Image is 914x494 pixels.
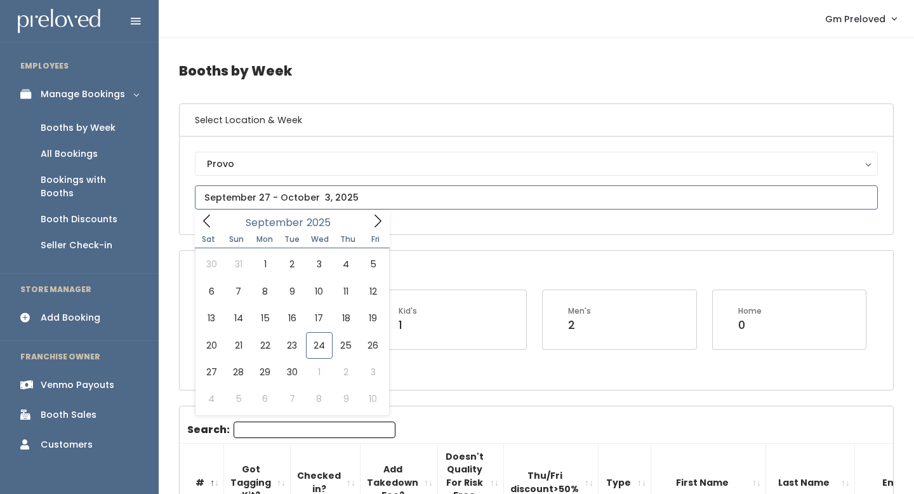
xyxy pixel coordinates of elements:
span: September 19, 2025 [359,305,386,331]
label: Search: [187,422,395,438]
div: 1 [399,317,417,333]
div: Booths by Week [41,121,116,135]
span: August 31, 2025 [225,251,251,277]
div: 2 [568,317,591,333]
div: Venmo Payouts [41,378,114,392]
span: October 9, 2025 [333,385,359,412]
span: September 18, 2025 [333,305,359,331]
h4: Booths by Week [179,53,894,88]
span: September [246,218,303,228]
div: Booth Sales [41,408,96,422]
div: Bookings with Booths [41,173,138,200]
span: September 15, 2025 [252,305,279,331]
span: September 7, 2025 [225,278,251,305]
span: September 8, 2025 [252,278,279,305]
span: Sun [223,236,251,243]
span: Gm Preloved [825,12,885,26]
span: October 5, 2025 [225,385,251,412]
span: October 8, 2025 [306,385,333,412]
span: September 9, 2025 [279,278,305,305]
span: October 2, 2025 [333,359,359,385]
span: September 21, 2025 [225,332,251,359]
span: October 4, 2025 [198,385,225,412]
div: Manage Bookings [41,88,125,101]
div: Add Booking [41,311,100,324]
span: September 24, 2025 [306,332,333,359]
div: Kid's [399,305,417,317]
div: Seller Check-in [41,239,112,252]
input: Search: [234,422,395,438]
span: Sat [195,236,223,243]
div: Customers [41,438,93,451]
span: September 23, 2025 [279,332,305,359]
span: Fri [362,236,390,243]
span: September 22, 2025 [252,332,279,359]
span: September 1, 2025 [252,251,279,277]
span: September 12, 2025 [359,278,386,305]
span: September 26, 2025 [359,332,386,359]
h6: Select Location & Week [180,104,893,137]
span: September 25, 2025 [333,332,359,359]
div: 0 [738,317,762,333]
a: Gm Preloved [812,5,909,32]
span: September 4, 2025 [333,251,359,277]
span: October 6, 2025 [252,385,279,412]
span: September 16, 2025 [279,305,305,331]
span: September 14, 2025 [225,305,251,331]
input: Year [303,215,341,230]
div: Booth Discounts [41,213,117,226]
span: Tue [278,236,306,243]
img: preloved logo [18,9,100,34]
span: October 7, 2025 [279,385,305,412]
span: Mon [251,236,279,243]
span: September 11, 2025 [333,278,359,305]
input: September 27 - October 3, 2025 [195,185,878,210]
span: September 10, 2025 [306,278,333,305]
div: Men's [568,305,591,317]
span: September 17, 2025 [306,305,333,331]
div: Home [738,305,762,317]
span: Wed [306,236,334,243]
button: Provo [195,152,878,176]
span: September 27, 2025 [198,359,225,385]
span: October 1, 2025 [306,359,333,385]
span: September 3, 2025 [306,251,333,277]
span: September 20, 2025 [198,332,225,359]
span: September 30, 2025 [279,359,305,385]
span: Thu [334,236,362,243]
span: September 13, 2025 [198,305,225,331]
span: October 3, 2025 [359,359,386,385]
div: Provo [207,157,866,171]
span: September 29, 2025 [252,359,279,385]
span: October 10, 2025 [359,385,386,412]
span: September 2, 2025 [279,251,305,277]
span: August 30, 2025 [198,251,225,277]
span: September 5, 2025 [359,251,386,277]
div: All Bookings [41,147,98,161]
span: September 6, 2025 [198,278,225,305]
span: September 28, 2025 [225,359,251,385]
